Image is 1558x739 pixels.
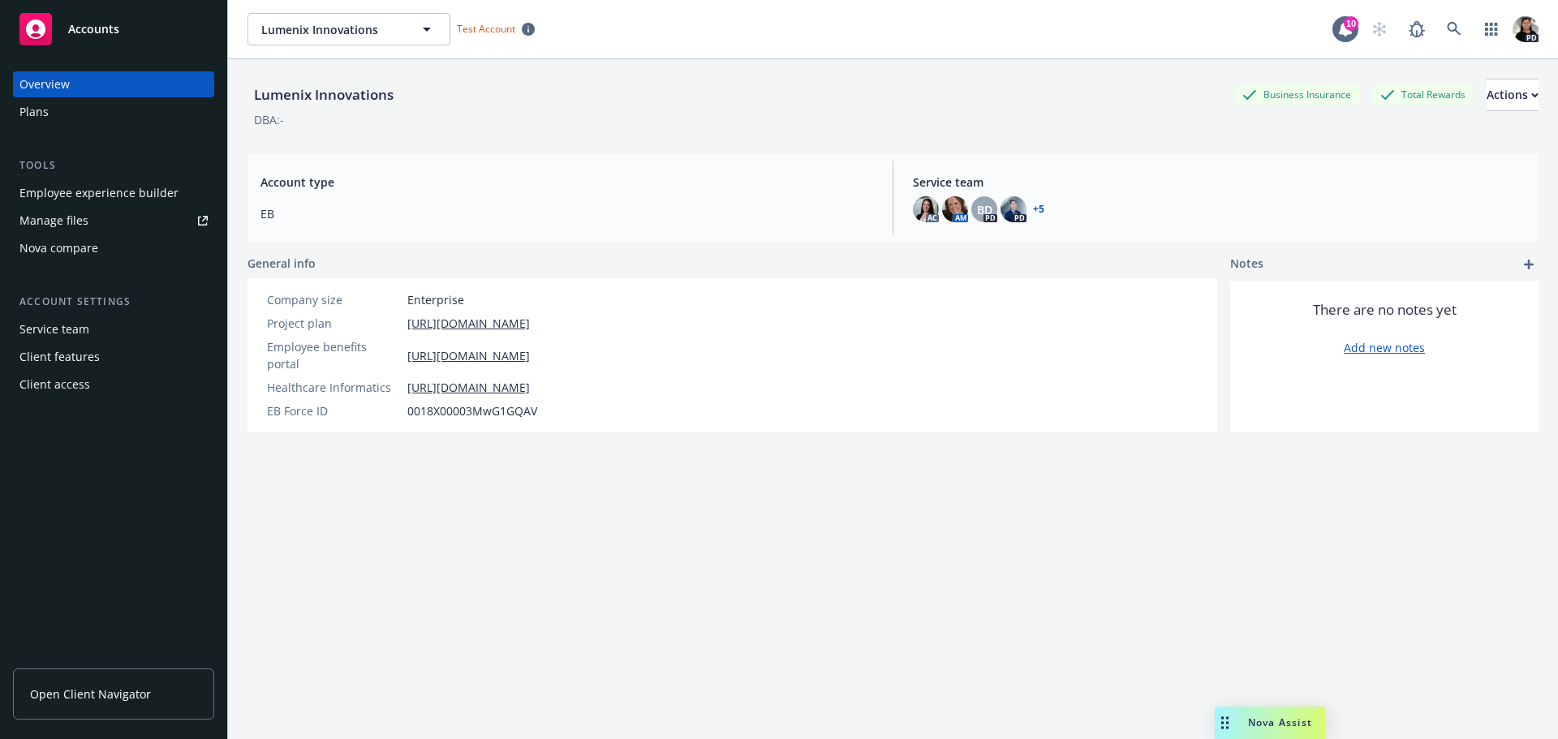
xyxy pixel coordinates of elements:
span: Nova Assist [1248,715,1312,729]
div: 10 [1344,16,1358,31]
img: photo [1001,196,1026,222]
div: Total Rewards [1372,84,1474,105]
span: 0018X00003MwG1GQAV [407,402,537,419]
div: Client features [19,344,100,370]
div: Company size [267,291,401,308]
div: Actions [1487,79,1539,110]
span: Open Client Navigator [30,685,151,702]
div: Nova compare [19,235,98,261]
a: Add new notes [1344,339,1425,356]
a: Accounts [13,6,214,52]
span: There are no notes yet [1313,300,1457,320]
div: Drag to move [1215,707,1235,739]
div: Healthcare Informatics [267,379,401,396]
div: Employee experience builder [19,180,179,206]
button: Nova Assist [1215,707,1325,739]
a: Service team [13,316,214,342]
span: Account type [260,174,873,191]
span: BD [977,201,992,218]
a: Plans [13,99,214,125]
span: Test Account [457,22,515,36]
div: Service team [19,316,89,342]
span: Enterprise [407,291,464,308]
a: Overview [13,71,214,97]
div: Business Insurance [1234,84,1359,105]
a: [URL][DOMAIN_NAME] [407,379,530,396]
div: Account settings [13,294,214,310]
a: Nova compare [13,235,214,261]
span: General info [247,255,316,272]
a: Employee experience builder [13,180,214,206]
div: Overview [19,71,70,97]
div: Employee benefits portal [267,338,401,372]
div: Manage files [19,208,88,234]
button: Lumenix Innovations [247,13,450,45]
a: Manage files [13,208,214,234]
a: Start snowing [1363,13,1396,45]
a: [URL][DOMAIN_NAME] [407,315,530,332]
a: +5 [1033,204,1044,214]
a: [URL][DOMAIN_NAME] [407,347,530,364]
img: photo [913,196,939,222]
span: Service team [913,174,1526,191]
a: Report a Bug [1401,13,1433,45]
a: Client access [13,372,214,397]
div: Plans [19,99,49,125]
div: Client access [19,372,90,397]
span: Test Account [450,20,541,37]
button: Actions [1487,79,1539,111]
div: EB Force ID [267,402,401,419]
div: Tools [13,157,214,174]
a: Client features [13,344,214,370]
span: Accounts [68,23,119,36]
span: EB [260,205,873,222]
div: DBA: - [254,111,284,128]
a: Search [1438,13,1470,45]
span: Notes [1230,255,1263,274]
a: Switch app [1475,13,1508,45]
div: Lumenix Innovations [247,84,400,105]
a: add [1519,255,1539,274]
div: Project plan [267,315,401,332]
span: Lumenix Innovations [261,21,402,38]
img: photo [1513,16,1539,42]
img: photo [942,196,968,222]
